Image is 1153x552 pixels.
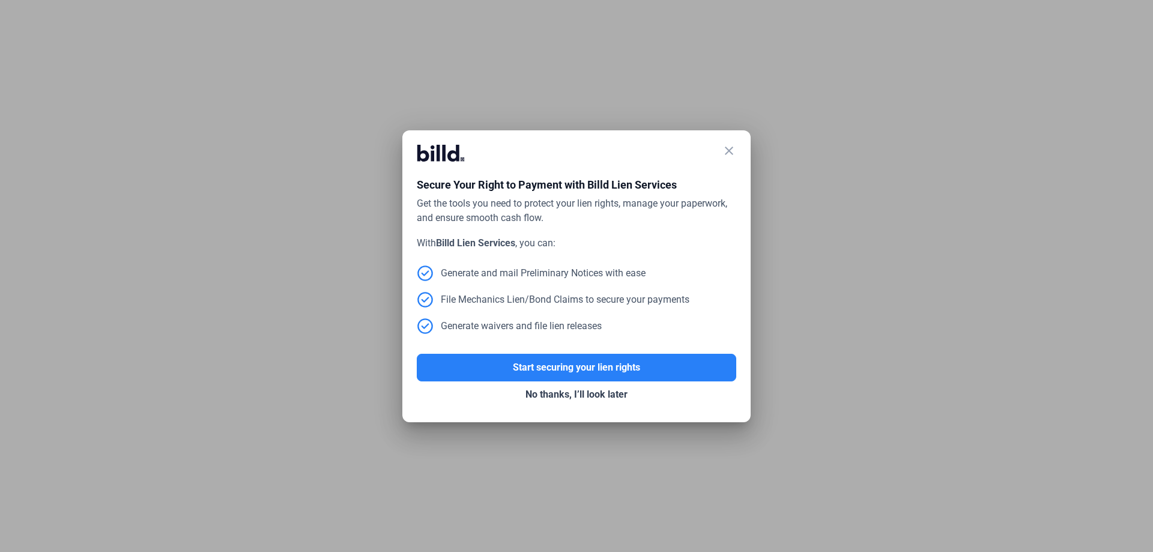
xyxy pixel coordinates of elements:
[722,144,736,158] mat-icon: close
[417,236,736,250] div: With , you can:
[417,291,689,308] div: File Mechanics Lien/Bond Claims to secure your payments
[417,265,646,282] div: Generate and mail Preliminary Notices with ease
[436,237,515,249] strong: Billd Lien Services
[417,177,736,196] div: Secure Your Right to Payment with Billd Lien Services
[417,196,736,225] div: Get the tools you need to protect your lien rights, manage your paperwork, and ensure smooth cash...
[417,318,602,335] div: Generate waivers and file lien releases
[417,354,736,381] button: Start securing your lien rights
[417,381,736,408] button: No thanks, I’ll look later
